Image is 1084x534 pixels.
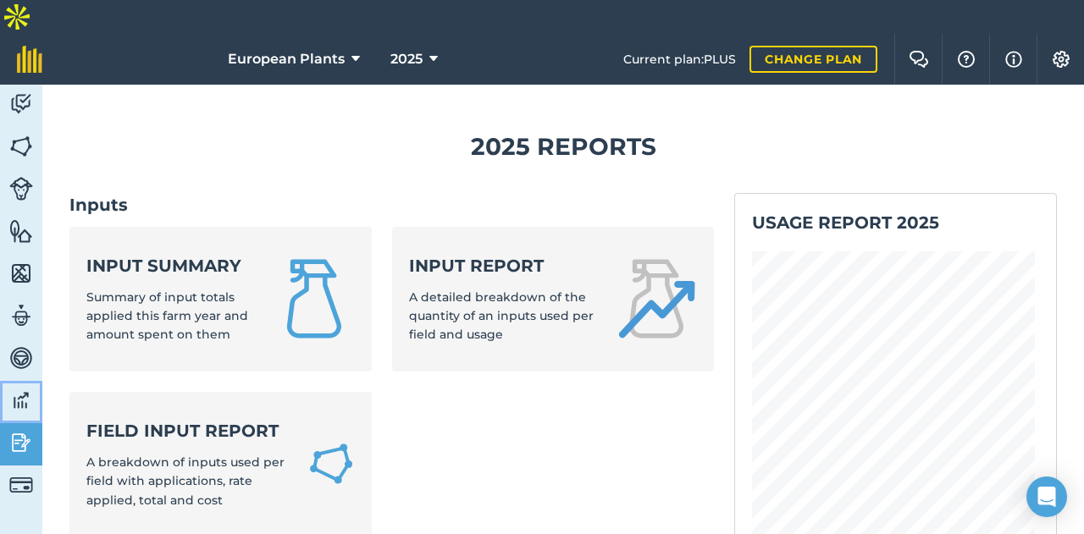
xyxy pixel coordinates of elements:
[909,51,929,68] img: Two speech bubbles overlapping with the left bubble in the forefront
[86,419,287,443] strong: Field Input Report
[69,128,1057,166] h1: 2025 Reports
[1005,49,1022,69] img: svg+xml;base64,PHN2ZyB4bWxucz0iaHR0cDovL3d3dy53My5vcmcvMjAwMC9zdmciIHdpZHRoPSIxNyIgaGVpZ2h0PSIxNy...
[9,303,33,328] img: svg+xml;base64,PD94bWwgdmVyc2lvbj0iMS4wIiBlbmNvZGluZz0idXRmLTgiPz4KPCEtLSBHZW5lcmF0b3I6IEFkb2JlIE...
[86,289,248,343] span: Summary of input totals applied this farm year and amount spent on them
[1051,51,1071,68] img: A cog icon
[221,34,367,85] button: European Plants
[616,258,697,339] img: Input report
[752,211,1039,234] h2: Usage report 2025
[749,46,877,73] a: Change plan
[409,289,594,343] span: A detailed breakdown of the quantity of an inputs used per field and usage
[69,227,372,372] a: Input summarySummary of input totals applied this farm year and amount spent on them
[228,49,345,69] span: European Plants
[623,50,736,69] span: Current plan : PLUS
[9,134,33,159] img: svg+xml;base64,PHN2ZyB4bWxucz0iaHR0cDovL3d3dy53My5vcmcvMjAwMC9zdmciIHdpZHRoPSI1NiIgaGVpZ2h0PSI2MC...
[9,473,33,497] img: svg+xml;base64,PD94bWwgdmVyc2lvbj0iMS4wIiBlbmNvZGluZz0idXRmLTgiPz4KPCEtLSBHZW5lcmF0b3I6IEFkb2JlIE...
[9,430,33,455] img: svg+xml;base64,PD94bWwgdmVyc2lvbj0iMS4wIiBlbmNvZGluZz0idXRmLTgiPz4KPCEtLSBHZW5lcmF0b3I6IEFkb2JlIE...
[69,193,714,217] h2: Inputs
[9,261,33,286] img: svg+xml;base64,PHN2ZyB4bWxucz0iaHR0cDovL3d3dy53My5vcmcvMjAwMC9zdmciIHdpZHRoPSI1NiIgaGVpZ2h0PSI2MC...
[86,254,253,278] strong: Input summary
[956,51,976,68] img: A question mark icon
[1026,476,1067,517] div: Open Intercom Messenger
[9,91,33,117] img: svg+xml;base64,PD94bWwgdmVyc2lvbj0iMS4wIiBlbmNvZGluZz0idXRmLTgiPz4KPCEtLSBHZW5lcmF0b3I6IEFkb2JlIE...
[9,218,33,244] img: svg+xml;base64,PHN2ZyB4bWxucz0iaHR0cDovL3d3dy53My5vcmcvMjAwMC9zdmciIHdpZHRoPSI1NiIgaGVpZ2h0PSI2MC...
[384,34,445,85] button: 2025
[9,345,33,371] img: svg+xml;base64,PD94bWwgdmVyc2lvbj0iMS4wIiBlbmNvZGluZz0idXRmLTgiPz4KPCEtLSBHZW5lcmF0b3I6IEFkb2JlIE...
[86,454,285,508] span: A breakdown of inputs used per field with applications, rate applied, total and cost
[9,177,33,201] img: svg+xml;base64,PD94bWwgdmVyc2lvbj0iMS4wIiBlbmNvZGluZz0idXRmLTgiPz4KPCEtLSBHZW5lcmF0b3I6IEFkb2JlIE...
[307,438,355,489] img: Field Input Report
[409,254,596,278] strong: Input report
[390,49,423,69] span: 2025
[9,388,33,413] img: svg+xml;base64,PD94bWwgdmVyc2lvbj0iMS4wIiBlbmNvZGluZz0idXRmLTgiPz4KPCEtLSBHZW5lcmF0b3I6IEFkb2JlIE...
[17,46,42,73] img: fieldmargin Logo
[392,227,715,372] a: Input reportA detailed breakdown of the quantity of an inputs used per field and usage
[274,258,355,339] img: Input summary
